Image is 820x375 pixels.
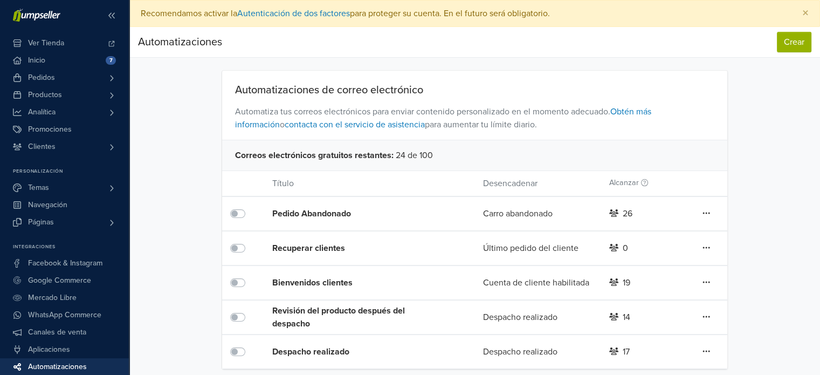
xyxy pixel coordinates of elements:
div: Despacho realizado [474,345,601,358]
a: Autenticación de dos factores [237,8,350,19]
span: × [802,5,809,21]
a: contacta con el servicio de asistencia [285,119,425,130]
span: Navegación [28,196,67,214]
span: 7 [106,56,116,65]
div: 0 [623,242,628,255]
span: Aplicaciones [28,341,70,358]
p: Personalización [13,168,129,175]
div: Revisión del producto después del despacho [272,304,440,330]
span: Ver Tienda [28,35,64,52]
div: Título [264,177,474,190]
span: WhatsApp Commerce [28,306,101,324]
span: Inicio [28,52,45,69]
span: Clientes [28,138,56,155]
span: Facebook & Instagram [28,255,102,272]
span: Automatiza tus correos electrónicos para enviar contenido personalizado en el momento adecuado. o... [222,97,727,140]
div: 14 [623,311,630,324]
div: Despacho realizado [474,311,601,324]
span: Páginas [28,214,54,231]
div: Despacho realizado [272,345,440,358]
span: Canales de venta [28,324,86,341]
div: 17 [623,345,630,358]
div: Recuperar clientes [272,242,440,255]
div: Automatizaciones [138,31,222,53]
button: Close [791,1,819,26]
div: Desencadenar [474,177,601,190]
p: Integraciones [13,244,129,250]
div: Pedido Abandonado [272,207,440,220]
div: Bienvenidos clientes [272,276,440,289]
span: Mercado Libre [28,289,77,306]
span: Promociones [28,121,72,138]
span: Temas [28,179,49,196]
div: Automatizaciones de correo electrónico [222,84,727,97]
div: Último pedido del cliente [474,242,601,255]
span: Pedidos [28,69,55,86]
div: 19 [623,276,630,289]
span: Analítica [28,104,56,121]
div: 24 de 100 [222,140,727,171]
label: Alcanzar [609,177,648,189]
span: Productos [28,86,62,104]
div: Carro abandonado [474,207,601,220]
div: Cuenta de cliente habilitada [474,276,601,289]
button: Crear [777,32,811,52]
div: 26 [623,207,632,220]
span: Google Commerce [28,272,91,289]
span: Correos electrónicos gratuitos restantes : [235,149,394,162]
